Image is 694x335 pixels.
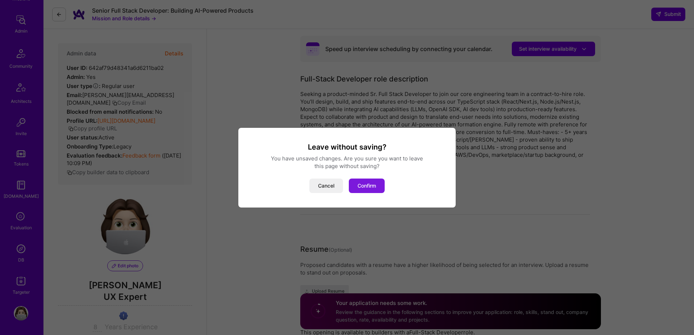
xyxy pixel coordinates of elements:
div: modal [238,128,456,208]
button: Confirm [349,179,385,193]
div: this page without saving? [247,162,447,170]
h3: Leave without saving? [247,142,447,152]
button: Cancel [309,179,343,193]
div: You have unsaved changes. Are you sure you want to leave [247,155,447,162]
